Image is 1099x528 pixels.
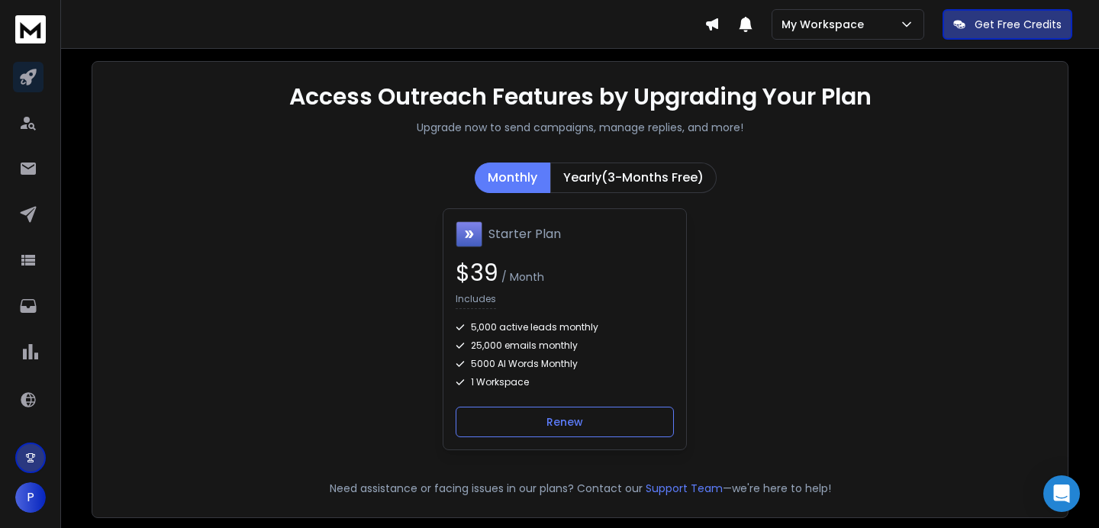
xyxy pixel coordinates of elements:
[456,407,674,437] button: Renew
[456,256,498,289] span: $ 39
[417,120,743,135] p: Upgrade now to send campaigns, manage replies, and more!
[488,225,561,243] h1: Starter Plan
[456,340,674,352] div: 25,000 emails monthly
[475,163,550,193] button: Monthly
[456,358,674,370] div: 5000 AI Words Monthly
[15,482,46,513] button: P
[498,269,544,285] span: / Month
[1043,475,1080,512] div: Open Intercom Messenger
[782,17,870,32] p: My Workspace
[975,17,1062,32] p: Get Free Credits
[289,83,872,111] h1: Access Outreach Features by Upgrading Your Plan
[456,321,674,333] div: 5,000 active leads monthly
[456,376,674,388] div: 1 Workspace
[550,163,717,193] button: Yearly(3-Months Free)
[943,9,1072,40] button: Get Free Credits
[114,481,1046,496] p: Need assistance or facing issues in our plans? Contact our —we're here to help!
[456,221,482,247] img: Starter Plan icon
[646,481,723,496] button: Support Team
[456,293,496,309] p: Includes
[15,15,46,43] img: logo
